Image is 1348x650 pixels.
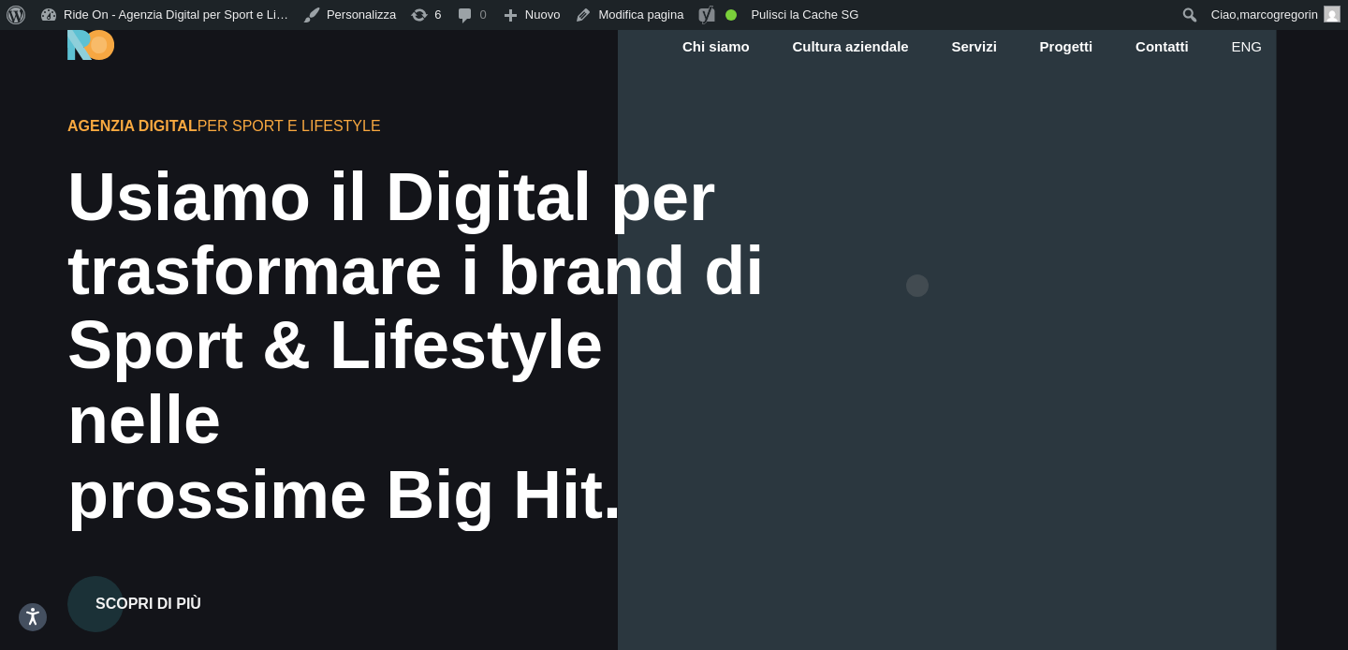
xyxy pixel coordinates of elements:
[67,554,229,632] a: Scopri di più
[67,457,771,531] div: prossime Big Hit.
[1134,37,1191,58] a: Contatti
[725,9,737,21] div: Buona
[1239,7,1318,22] span: marcogregorin
[681,37,752,58] a: Chi siamo
[67,576,229,632] button: Scopri di più
[67,234,771,308] div: trasformare i brand di
[790,37,910,58] a: Cultura aziendale
[67,160,771,234] div: Usiamo il Digital per
[67,30,114,60] img: Ride On Agency
[1229,37,1264,58] a: eng
[67,118,198,134] span: Agenzia Digital
[67,309,771,457] div: Sport & Lifestyle nelle
[67,115,573,138] div: per Sport e Lifestyle
[1038,37,1095,58] a: Progetti
[949,37,998,58] a: Servizi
